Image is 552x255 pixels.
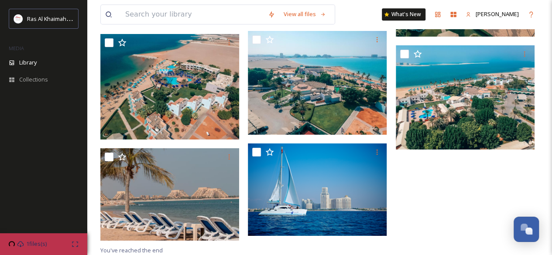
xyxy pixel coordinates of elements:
img: BM Beach Resort .jpg [100,34,241,139]
img: Yacht.png [248,143,387,236]
a: View all files [279,6,330,23]
span: [PERSON_NAME] [476,10,519,18]
button: Open Chat [514,217,539,242]
span: MEDIA [9,45,24,51]
input: Search your library [121,5,264,24]
img: BM Beach Resort .jpg [248,31,387,135]
span: Collections [19,75,48,84]
a: [PERSON_NAME] [461,6,523,23]
img: Beach.jpg [100,148,239,241]
span: Library [19,58,37,67]
a: What's New [382,8,425,20]
img: BM Beach Resort .jpg [396,45,535,150]
img: Logo_RAKTDA_RGB-01.png [14,14,23,23]
span: You've reached the end [100,246,163,254]
span: Ras Al Khaimah Tourism Development Authority [27,14,151,23]
span: 1 files(s) [26,240,47,248]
